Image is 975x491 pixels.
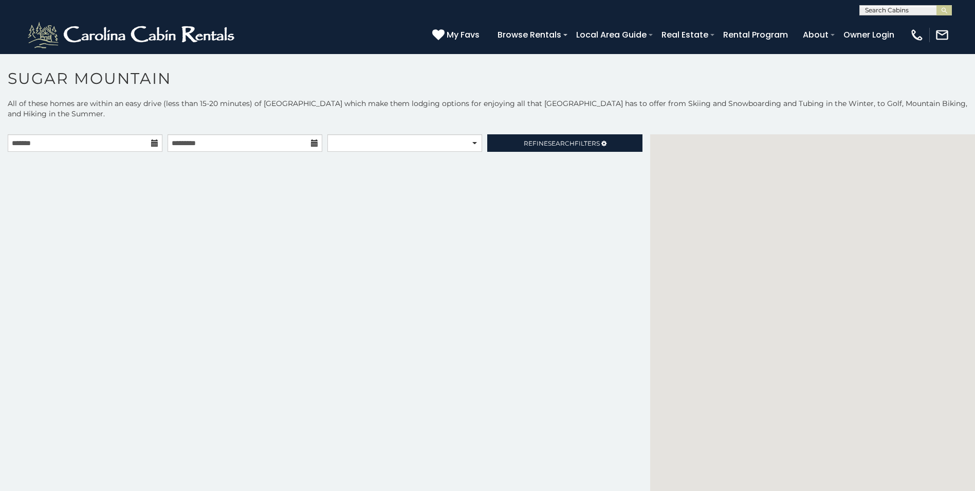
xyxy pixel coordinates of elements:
a: Owner Login [838,26,899,44]
img: phone-regular-white.png [910,28,924,42]
span: Search [548,139,575,147]
img: mail-regular-white.png [935,28,949,42]
a: My Favs [432,28,482,42]
a: Browse Rentals [492,26,566,44]
img: White-1-2.png [26,20,239,50]
a: Local Area Guide [571,26,652,44]
a: Rental Program [718,26,793,44]
a: About [798,26,834,44]
a: RefineSearchFilters [487,134,642,152]
span: Refine Filters [524,139,600,147]
span: My Favs [447,28,480,41]
a: Real Estate [656,26,713,44]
